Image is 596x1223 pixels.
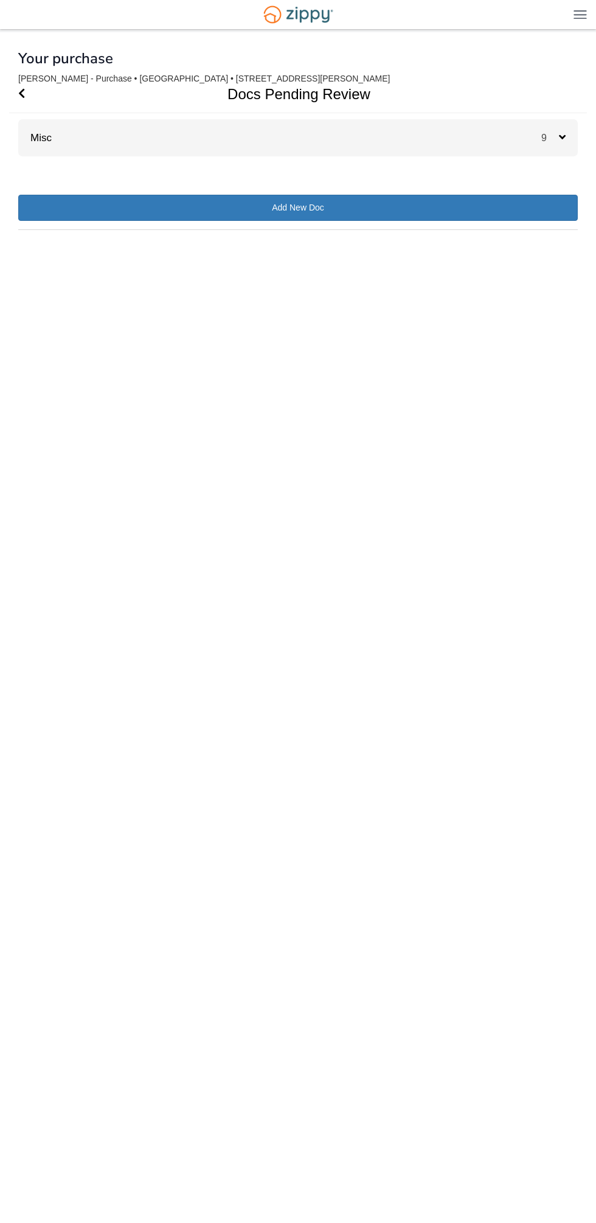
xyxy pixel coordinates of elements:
[573,10,587,19] img: Mobile Dropdown Menu
[541,133,559,143] span: 9
[18,195,578,221] a: Add New Doc
[18,51,113,66] h1: Your purchase
[18,74,578,84] div: [PERSON_NAME] - Purchase • [GEOGRAPHIC_DATA] • [STREET_ADDRESS][PERSON_NAME]
[18,75,25,113] a: Go Back
[18,132,52,144] a: Misc
[9,75,573,113] h1: Docs Pending Review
